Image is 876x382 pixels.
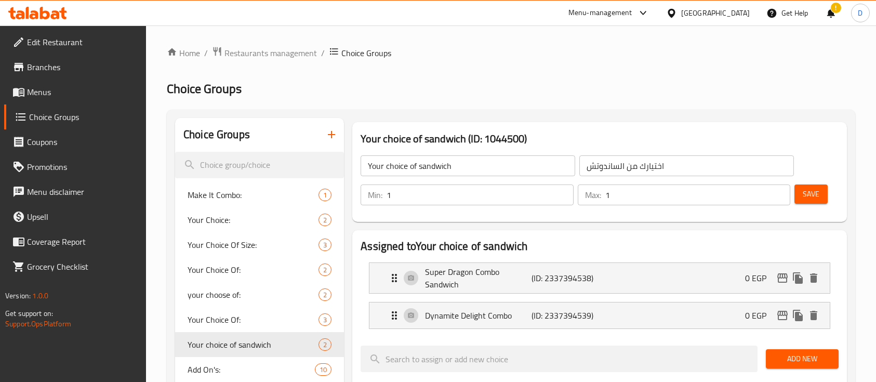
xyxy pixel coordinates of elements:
[319,190,331,200] span: 1
[175,232,344,257] div: Your Choice Of Size:3
[368,189,382,201] p: Min:
[5,317,71,331] a: Support.OpsPlatform
[204,47,208,59] li: /
[361,130,839,147] h3: Your choice of sandwich (ID: 1044500)
[27,61,138,73] span: Branches
[318,189,331,201] div: Choices
[224,47,317,59] span: Restaurants management
[319,340,331,350] span: 2
[318,214,331,226] div: Choices
[4,254,147,279] a: Grocery Checklist
[532,272,603,284] p: (ID: 2337394538)
[4,55,147,80] a: Branches
[806,270,821,286] button: delete
[27,260,138,273] span: Grocery Checklist
[319,290,331,300] span: 2
[532,309,603,322] p: (ID: 2337394539)
[774,352,830,365] span: Add New
[175,357,344,382] div: Add On's:10
[175,152,344,178] input: search
[5,307,53,320] span: Get support on:
[188,313,318,326] span: Your Choice Of:
[319,315,331,325] span: 3
[4,229,147,254] a: Coverage Report
[167,46,855,60] nav: breadcrumb
[361,239,839,254] h2: Assigned to Your choice of sandwich
[29,111,138,123] span: Choice Groups
[27,136,138,148] span: Coupons
[318,239,331,251] div: Choices
[321,47,325,59] li: /
[175,332,344,357] div: Your choice of sandwich2
[4,204,147,229] a: Upsell
[188,363,315,376] span: Add On's:
[361,258,839,298] li: Expand
[775,308,790,323] button: edit
[212,46,317,60] a: Restaurants management
[5,289,31,302] span: Version:
[790,308,806,323] button: duplicate
[4,154,147,179] a: Promotions
[4,179,147,204] a: Menu disclaimer
[745,272,775,284] p: 0 EGP
[4,104,147,129] a: Choice Groups
[188,214,318,226] span: Your Choice:
[175,307,344,332] div: Your Choice Of:3
[183,127,250,142] h2: Choice Groups
[27,235,138,248] span: Coverage Report
[188,189,318,201] span: Make It Combo:
[803,188,819,201] span: Save
[318,313,331,326] div: Choices
[341,47,391,59] span: Choice Groups
[175,282,344,307] div: your choose of:2
[766,349,839,368] button: Add New
[318,288,331,301] div: Choices
[369,302,830,328] div: Expand
[568,7,632,19] div: Menu-management
[27,161,138,173] span: Promotions
[188,288,318,301] span: your choose of:
[4,129,147,154] a: Coupons
[790,270,806,286] button: duplicate
[319,240,331,250] span: 3
[745,309,775,322] p: 0 EGP
[27,86,138,98] span: Menus
[858,7,862,19] span: D
[681,7,750,19] div: [GEOGRAPHIC_DATA]
[315,363,331,376] div: Choices
[425,266,532,291] p: Super Dragon Combo Sandwich
[27,210,138,223] span: Upsell
[27,186,138,198] span: Menu disclaimer
[175,257,344,282] div: Your Choice Of:2
[775,270,790,286] button: edit
[188,239,318,251] span: Your Choice Of Size:
[4,30,147,55] a: Edit Restaurant
[361,298,839,333] li: Expand
[167,47,200,59] a: Home
[188,338,318,351] span: Your choice of sandwich
[806,308,821,323] button: delete
[794,185,828,204] button: Save
[315,365,331,375] span: 10
[27,36,138,48] span: Edit Restaurant
[319,215,331,225] span: 2
[175,207,344,232] div: Your Choice:2
[425,309,532,322] p: Dynamite Delight Combo
[188,264,318,276] span: Your Choice Of:
[175,182,344,207] div: Make It Combo:1
[585,189,601,201] p: Max:
[32,289,48,302] span: 1.0.0
[319,265,331,275] span: 2
[361,346,758,372] input: search
[369,263,830,293] div: Expand
[167,77,242,100] span: Choice Groups
[4,80,147,104] a: Menus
